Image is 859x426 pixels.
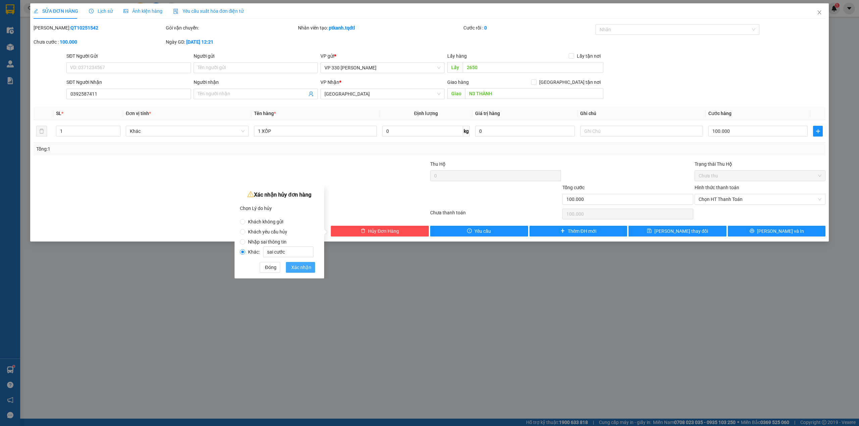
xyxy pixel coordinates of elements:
span: Chưa thu [699,171,821,181]
span: plus [813,128,822,134]
button: printer[PERSON_NAME] và In [728,226,826,236]
th: Ghi chú [577,107,706,120]
div: Tổng: 1 [36,145,331,153]
span: Ảnh kiện hàng [123,8,162,14]
span: kg [463,126,470,137]
div: Người nhận [194,78,318,86]
div: SĐT Người Gửi [66,52,191,60]
span: Nhập sai thông tin [245,239,289,245]
b: 0 [484,25,487,31]
div: Trạng thái Thu Hộ [695,160,825,168]
div: Xác nhận hủy đơn hàng [240,190,319,200]
span: Thêm ĐH mới [568,227,596,235]
span: user-add [308,91,314,97]
div: Chọn Lý do hủy [240,203,319,213]
div: Ngày GD: [166,38,297,46]
div: Cước rồi : [463,24,594,32]
span: Khách không gửi [245,219,286,224]
span: VP 330 Lê Duẫn [324,63,441,73]
span: [PERSON_NAME] và In [757,227,804,235]
div: VP gửi [320,52,445,60]
span: Lấy tận nơi [574,52,603,60]
input: Dọc đường [463,62,603,73]
span: save [647,228,652,234]
button: Xác nhận [286,262,315,273]
button: plus [813,126,823,137]
span: plus [560,228,565,234]
input: Khác: [263,247,313,257]
div: Chưa cước : [34,38,164,46]
span: Hủy Đơn Hàng [368,227,399,235]
span: Lịch sử [89,8,113,14]
span: Định lượng [414,111,438,116]
button: Close [810,3,829,22]
button: delete [36,126,47,137]
span: [PERSON_NAME] thay đổi [654,227,708,235]
span: Lấy hàng [447,53,467,59]
span: printer [750,228,754,234]
div: [PERSON_NAME]: [34,24,164,32]
span: Giao [447,88,465,99]
span: Tên hàng [254,111,276,116]
div: Chưa thanh toán [429,209,562,221]
div: Nhân viên tạo: [298,24,462,32]
span: Đơn vị tính [126,111,151,116]
span: Thu Hộ [430,161,446,167]
span: Tổng cước [562,185,585,190]
button: plusThêm ĐH mới [529,226,627,236]
span: [GEOGRAPHIC_DATA] tận nơi [537,78,603,86]
span: VP Nhận [320,79,339,85]
span: Chọn HT Thanh Toán [699,194,821,204]
span: SỬA ĐƠN HÀNG [34,8,78,14]
span: picture [123,9,128,13]
div: SĐT Người Nhận [66,78,191,86]
b: ptkanh.tqdtl [329,25,355,31]
span: Khác: [245,249,316,255]
span: Cước hàng [708,111,731,116]
span: Giá trị hàng [475,111,500,116]
span: clock-circle [89,9,94,13]
span: close [817,10,822,15]
label: Hình thức thanh toán [695,185,739,190]
input: Dọc đường [465,88,603,99]
b: [DATE] 12:21 [186,39,213,45]
span: Khác [130,126,245,136]
button: deleteHủy Đơn Hàng [331,226,429,236]
span: exclamation-circle [467,228,472,234]
b: 100.000 [60,39,77,45]
span: Yêu cầu [474,227,491,235]
input: Ghi Chú [580,126,703,137]
span: Đóng [265,264,276,271]
span: Lấy [447,62,463,73]
span: Yêu cầu xuất hóa đơn điện tử [173,8,244,14]
button: exclamation-circleYêu cầu [430,226,528,236]
img: icon [173,9,179,14]
button: Đóng [260,262,280,273]
span: warning [247,191,254,198]
input: VD: Bàn, Ghế [254,126,377,137]
span: Xác nhận [291,264,311,271]
span: delete [361,228,365,234]
button: save[PERSON_NAME] thay đổi [628,226,726,236]
span: Khách yêu cầu hủy [245,229,290,234]
span: edit [34,9,38,13]
span: SL [56,111,61,116]
b: QT10251542 [70,25,98,31]
div: Gói vận chuyển: [166,24,297,32]
div: Người gửi [194,52,318,60]
span: Khánh Hòa [324,89,441,99]
span: Giao hàng [447,79,469,85]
